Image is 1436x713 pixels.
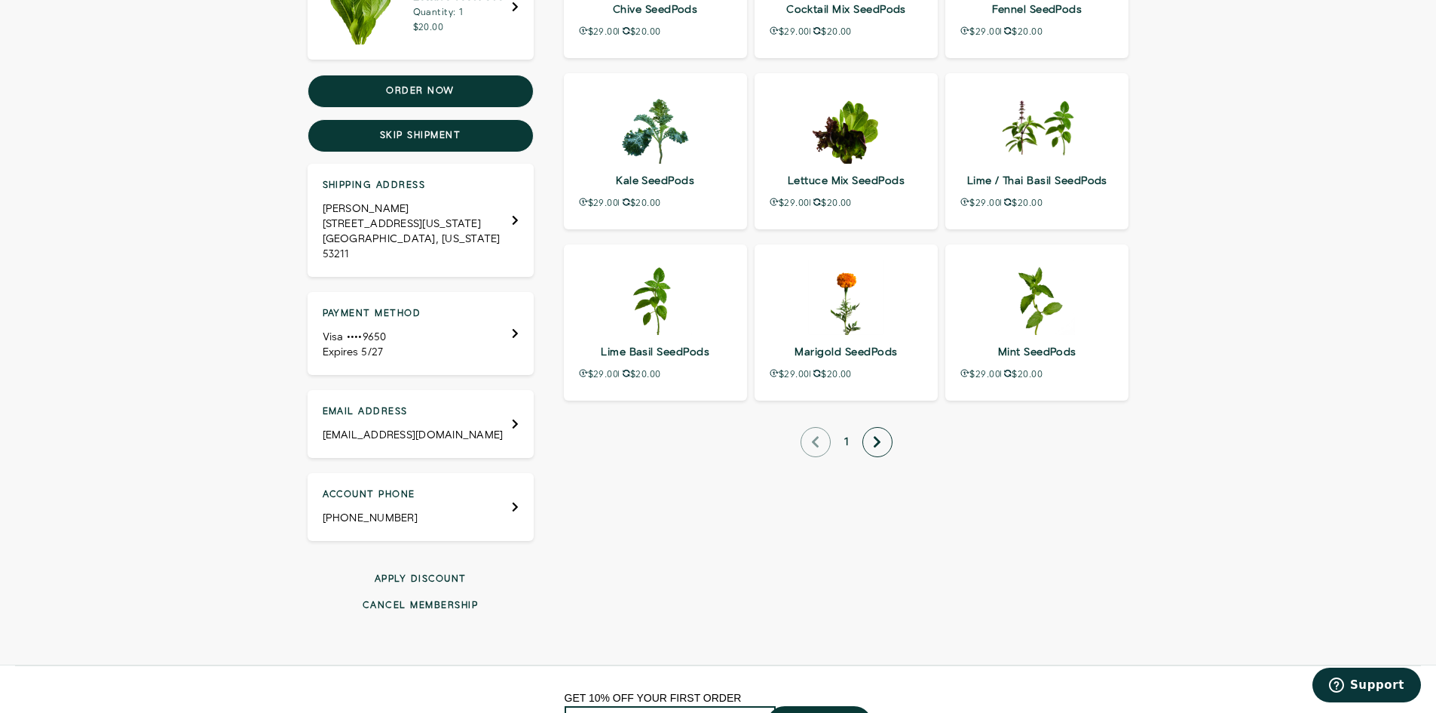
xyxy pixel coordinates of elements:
[308,119,534,152] button: Skip shipment
[862,427,893,457] button: next page
[579,170,732,192] p: Kale SeedPods
[770,198,923,208] p: $29.00 $20.00
[579,341,732,363] p: Lime Basil SeedPods
[323,330,421,345] div: Visa ••••9650
[323,232,512,262] div: [GEOGRAPHIC_DATA], [US_STATE] 53211
[960,26,1113,37] p: $29.00 $20.00
[838,429,855,456] span: 1
[323,179,512,192] h4: Shipping address
[960,198,1113,208] p: $29.00 $20.00
[770,170,923,192] p: Lettuce Mix SeedPods
[960,170,1113,192] p: Lime / Thai Basil SeedPods
[770,26,923,37] p: $29.00 $20.00
[960,369,1113,380] p: $29.00 $20.00
[770,341,923,363] p: Marigold SeedPods
[808,260,883,335] img: marigold-seedpods-2
[323,405,504,419] h4: Email address
[808,88,883,164] img: lettuce-mix-seedpods
[308,292,534,375] div: Payment method
[579,198,732,208] p: $29.00 $20.00
[308,390,534,458] div: Email address: NALABEARWI@YAHOO.COM
[323,428,504,443] div: [EMAIL_ADDRESS][DOMAIN_NAME]
[308,75,534,108] button: Order now
[308,164,534,277] div: Shipping address
[770,369,923,380] p: $29.00 $20.00
[960,341,1113,363] p: Mint SeedPods
[323,488,418,502] h4: Account phone
[617,260,693,335] img: lime-basil-seedpods
[617,88,693,164] img: kale-seedpods
[1000,260,1075,335] img: mint-seedpods-2
[579,369,732,380] p: $29.00 $20.00
[323,511,418,526] div: [PHONE_NUMBER]
[1000,88,1075,164] img: herb-combo-seedpods
[323,217,512,232] div: [STREET_ADDRESS][US_STATE]
[565,692,742,704] span: GET 10% OFF YOUR FIRST ORDER
[323,345,421,360] div: Expires 5/27
[413,23,512,32] p: $20.00
[308,599,534,612] button: Cancel membership
[323,307,421,321] h4: Payment method
[308,473,534,541] div: Account phone: +14144693794
[413,8,512,17] p: Quantity: 1
[308,573,534,585] button: Apply discount
[1240,668,1421,705] iframe: Opens a widget where you can find more information
[323,201,512,217] div: [PERSON_NAME]
[579,26,732,37] p: $29.00 $20.00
